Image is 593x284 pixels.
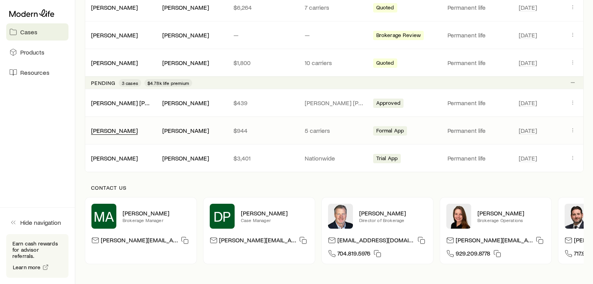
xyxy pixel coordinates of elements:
[337,236,414,247] p: [EMAIL_ADDRESS][DOMAIN_NAME]
[101,236,178,247] p: [PERSON_NAME][EMAIL_ADDRESS][PERSON_NAME][DOMAIN_NAME]
[91,80,116,86] p: Pending
[456,249,490,260] span: 929.209.8778
[477,209,545,217] p: [PERSON_NAME]
[91,59,138,67] div: [PERSON_NAME]
[456,236,533,247] p: [PERSON_NAME][EMAIL_ADDRESS][DOMAIN_NAME]
[123,217,190,223] p: Brokerage Manager
[91,127,138,134] a: [PERSON_NAME]
[214,208,231,224] span: DP
[241,217,309,223] p: Case Manager
[20,48,44,56] span: Products
[6,214,68,231] button: Hide navigation
[162,31,209,39] div: [PERSON_NAME]
[20,69,49,76] span: Resources
[447,4,506,11] p: Permanent life
[337,249,370,260] span: 704.819.5976
[6,23,68,41] a: Cases
[20,219,61,226] span: Hide navigation
[519,4,537,11] span: [DATE]
[6,234,68,278] div: Earn cash rewards for advisor referrals.Learn more
[91,185,577,191] p: Contact us
[447,99,506,107] p: Permanent life
[447,59,506,67] p: Permanent life
[519,99,537,107] span: [DATE]
[122,80,138,86] span: 3 cases
[94,208,114,224] span: MA
[6,44,68,61] a: Products
[162,127,209,135] div: [PERSON_NAME]
[376,155,398,163] span: Trial App
[91,31,138,39] a: [PERSON_NAME]
[376,60,394,68] span: Quoted
[91,154,138,162] a: [PERSON_NAME]
[233,154,292,162] p: $3,401
[565,204,589,229] img: Bryan Simmons
[162,59,209,67] div: [PERSON_NAME]
[241,209,309,217] p: [PERSON_NAME]
[376,100,400,108] span: Approved
[328,204,353,229] img: Trey Wall
[519,127,537,134] span: [DATE]
[305,99,363,107] p: [PERSON_NAME] [PERSON_NAME]
[91,127,138,135] div: [PERSON_NAME]
[446,204,471,229] img: Ellen Wall
[91,99,150,107] div: [PERSON_NAME] [PERSON_NAME][DEMOGRAPHIC_DATA]
[219,236,296,247] p: [PERSON_NAME][EMAIL_ADDRESS][DOMAIN_NAME]
[519,59,537,67] span: [DATE]
[477,217,545,223] p: Brokerage Operations
[233,127,292,134] p: $944
[233,99,292,107] p: $439
[305,127,363,134] p: 5 carriers
[91,4,138,11] a: [PERSON_NAME]
[123,209,190,217] p: [PERSON_NAME]
[233,59,292,67] p: $1,800
[376,32,421,40] span: Brokerage Review
[305,31,363,39] p: —
[305,154,363,162] p: Nationwide
[447,31,506,39] p: Permanent life
[447,127,506,134] p: Permanent life
[6,64,68,81] a: Resources
[162,4,209,12] div: [PERSON_NAME]
[91,99,249,106] a: [PERSON_NAME] [PERSON_NAME][DEMOGRAPHIC_DATA]
[147,80,189,86] span: $4.78k life premium
[91,4,138,12] div: [PERSON_NAME]
[162,154,209,162] div: [PERSON_NAME]
[519,31,537,39] span: [DATE]
[359,217,427,223] p: Director of Brokerage
[13,265,41,270] span: Learn more
[20,28,37,36] span: Cases
[12,240,62,259] p: Earn cash rewards for advisor referrals.
[305,59,363,67] p: 10 carriers
[91,59,138,66] a: [PERSON_NAME]
[447,154,506,162] p: Permanent life
[376,127,404,136] span: Formal App
[376,4,394,12] span: Quoted
[359,209,427,217] p: [PERSON_NAME]
[162,99,209,107] div: [PERSON_NAME]
[305,4,363,11] p: 7 carriers
[233,31,292,39] p: —
[519,154,537,162] span: [DATE]
[233,4,292,11] p: $6,264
